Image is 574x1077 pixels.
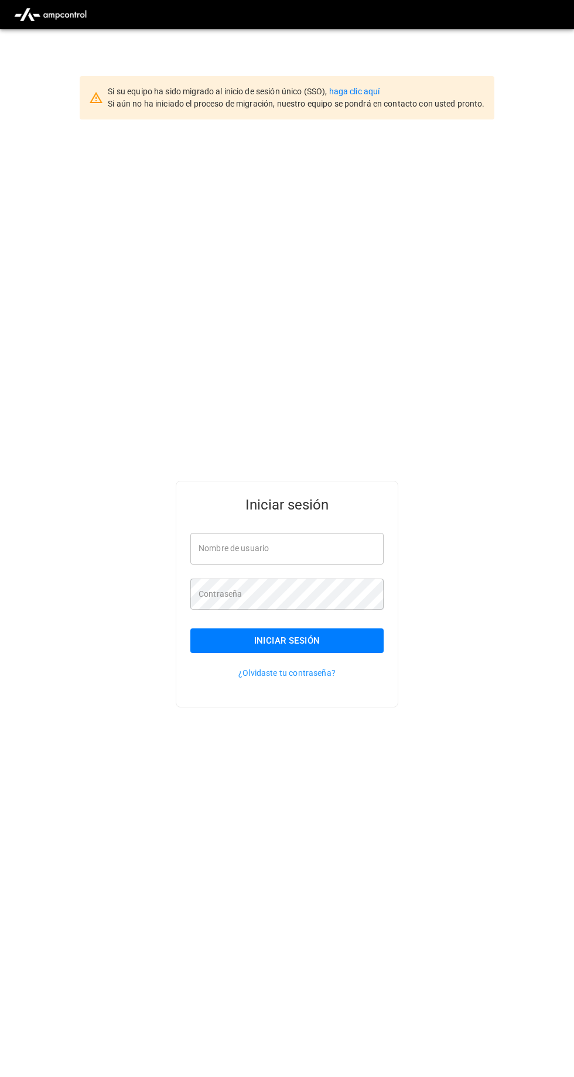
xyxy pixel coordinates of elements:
span: Si su equipo ha sido migrado al inicio de sesión único (SSO), [108,87,329,96]
a: haga clic aquí [329,87,380,96]
h5: Iniciar sesión [190,495,384,514]
img: ampcontrol.io logo [9,4,91,26]
button: Iniciar sesión [190,628,384,653]
p: ¿Olvidaste tu contraseña? [190,667,384,679]
span: Si aún no ha iniciado el proceso de migración, nuestro equipo se pondrá en contacto con usted pro... [108,99,484,108]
